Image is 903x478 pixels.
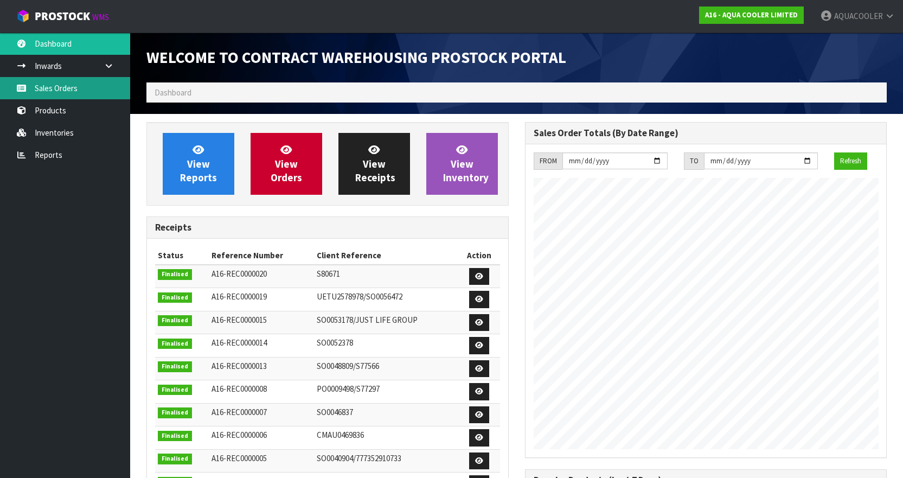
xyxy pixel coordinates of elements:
img: cube-alt.png [16,9,30,23]
a: ViewOrders [251,133,322,195]
strong: A16 - AQUA COOLER LIMITED [705,10,798,20]
span: Finalised [158,361,192,372]
h3: Sales Order Totals (By Date Range) [534,128,879,138]
span: A16-REC0000008 [212,384,267,394]
span: PO0009498/S77297 [317,384,380,394]
span: Finalised [158,292,192,303]
span: View Orders [271,143,302,184]
span: SO0053178/JUST LIFE GROUP [317,315,418,325]
span: Dashboard [155,87,191,98]
span: Finalised [158,431,192,442]
span: Finalised [158,407,192,418]
th: Reference Number [209,247,314,264]
th: Action [459,247,499,264]
small: WMS [92,12,109,22]
a: ViewReports [163,133,234,195]
span: UETU2578978/SO0056472 [317,291,402,302]
span: ProStock [35,9,90,23]
span: AQUACOOLER [834,11,883,21]
th: Client Reference [314,247,459,264]
span: Finalised [158,454,192,464]
span: A16-REC0000005 [212,453,267,463]
span: A16-REC0000015 [212,315,267,325]
span: SO0048809/S77566 [317,361,379,371]
span: Finalised [158,385,192,396]
span: Finalised [158,269,192,280]
span: Welcome to Contract Warehousing ProStock Portal [146,47,566,67]
a: ViewInventory [426,133,498,195]
div: TO [684,152,704,170]
span: View Reports [180,143,217,184]
span: A16-REC0000006 [212,430,267,440]
h3: Receipts [155,222,500,233]
span: View Receipts [355,143,395,184]
span: Finalised [158,339,192,349]
span: A16-REC0000013 [212,361,267,371]
span: S80671 [317,269,340,279]
th: Status [155,247,209,264]
div: FROM [534,152,562,170]
a: ViewReceipts [338,133,410,195]
span: A16-REC0000007 [212,407,267,417]
span: SO0052378 [317,337,353,348]
span: A16-REC0000019 [212,291,267,302]
span: CMAU0469836 [317,430,364,440]
span: View Inventory [443,143,489,184]
button: Refresh [834,152,867,170]
span: Finalised [158,315,192,326]
span: A16-REC0000014 [212,337,267,348]
span: SO0040904/777352910733 [317,453,401,463]
span: SO0046837 [317,407,353,417]
span: A16-REC0000020 [212,269,267,279]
